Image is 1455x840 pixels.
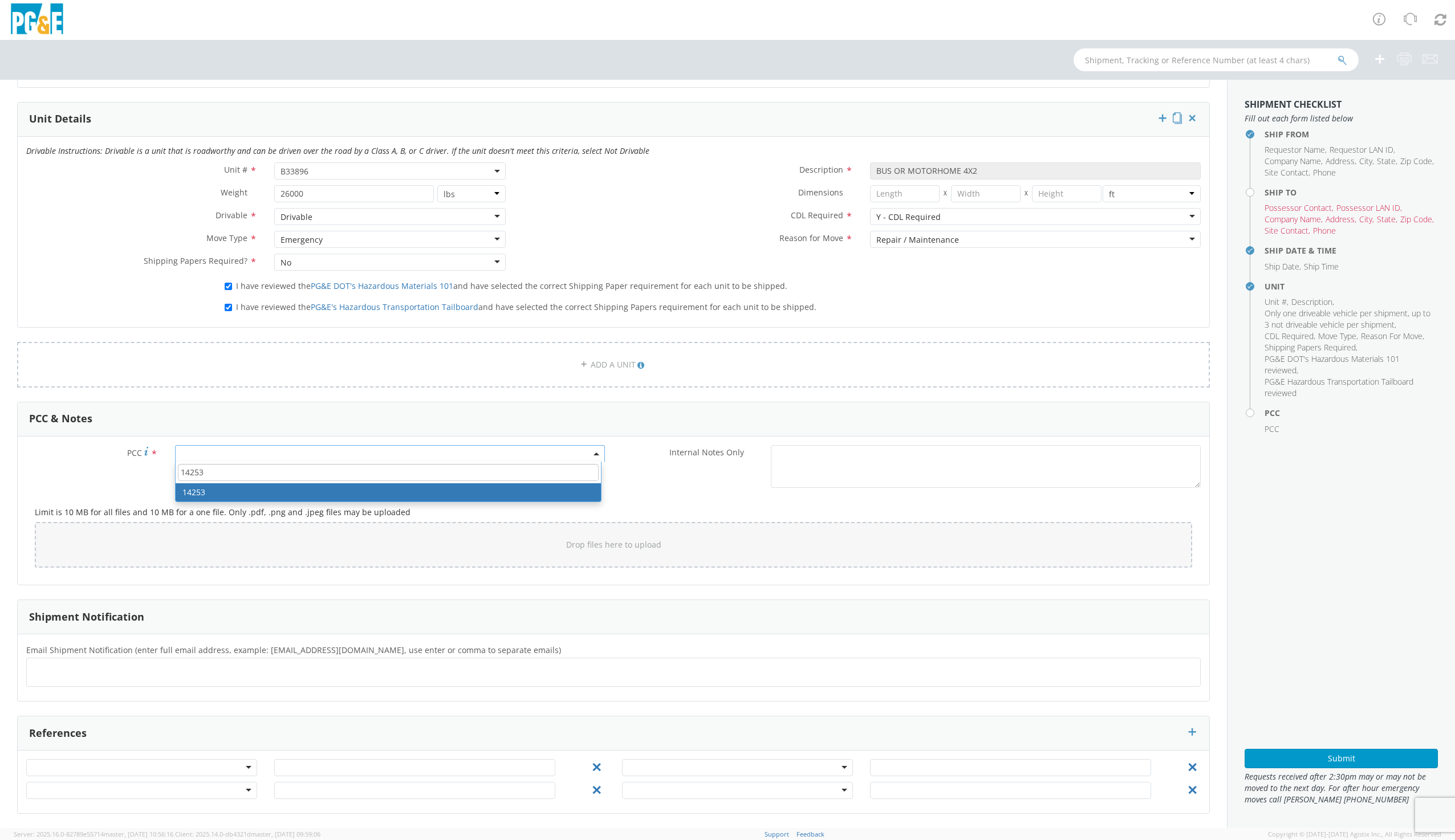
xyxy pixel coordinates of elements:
[1265,376,1413,398] span: PG&E Hazardous Transportation Tailboard reviewed
[224,164,247,175] span: Unit #
[1245,771,1438,805] span: Requests received after 2:30pm may or may not be moved to the next day. For after hour emergency ...
[1265,261,1301,272] li: ,
[1377,214,1397,225] li: ,
[1359,156,1374,167] li: ,
[1265,156,1323,167] li: ,
[225,283,232,290] input: I have reviewed thePG&E DOT's Hazardous Materials 101and have selected the correct Shipping Paper...
[1265,202,1332,213] span: Possessor Contact
[765,830,789,838] a: Support
[1265,167,1310,178] li: ,
[1377,156,1396,166] span: State
[566,539,661,550] span: Drop files here to upload
[1265,409,1438,417] h4: PCC
[1326,156,1355,166] span: Address
[1265,188,1438,197] h4: Ship To
[791,210,843,221] span: CDL Required
[251,830,320,838] span: master, [DATE] 09:59:06
[1377,214,1396,225] span: State
[216,210,247,221] span: Drivable
[26,645,561,655] span: Email Shipment Notification (enter full email address, example: jdoe01@agistix.com, use enter or ...
[127,447,142,458] span: PCC
[206,233,247,243] span: Move Type
[104,830,173,838] span: master, [DATE] 10:56:16
[274,162,505,180] span: B33896
[1361,331,1424,342] li: ,
[1313,225,1336,236] span: Phone
[669,447,744,458] span: Internal Notes Only
[1265,225,1308,236] span: Site Contact
[951,185,1021,202] input: Width
[311,301,478,312] a: PG&E's Hazardous Transportation Tailboard
[221,187,247,198] span: Weight
[940,185,951,202] span: X
[1318,331,1358,342] li: ,
[176,483,601,501] li: 14253
[1265,296,1289,308] li: ,
[281,257,291,268] div: No
[1265,342,1356,353] span: Shipping Papers Required
[311,280,453,291] a: PG&E DOT's Hazardous Materials 101
[1265,308,1435,331] li: ,
[144,255,247,266] span: Shipping Papers Required?
[1265,423,1279,434] span: PCC
[1326,156,1356,167] li: ,
[1265,261,1299,272] span: Ship Date
[1265,225,1310,236] li: ,
[1336,202,1400,213] span: Possessor LAN ID
[876,234,959,246] div: Repair / Maintenance
[29,728,87,739] h3: References
[1304,261,1339,272] span: Ship Time
[175,830,320,838] span: Client: 2025.14.0-db4321d
[17,342,1210,388] a: ADD A UNIT
[876,211,941,223] div: Y - CDL Required
[1326,214,1356,225] li: ,
[799,164,843,175] span: Description
[29,611,144,623] h3: Shipment Notification
[1359,156,1372,166] span: City
[281,211,312,223] div: Drivable
[1313,167,1336,178] span: Phone
[14,830,173,838] span: Server: 2025.16.0-82789e55714
[1265,282,1438,291] h4: Unit
[1291,296,1332,307] span: Description
[1245,113,1438,124] span: Fill out each form listed below
[1074,48,1359,71] input: Shipment, Tracking or Reference Number (at least 4 chars)
[1377,156,1397,167] li: ,
[1265,331,1315,342] li: ,
[870,185,940,202] input: Length
[35,508,1192,516] h5: Limit is 10 MB for all files and 10 MB for a one file. Only .pdf, .png and .jpeg files may be upl...
[1265,296,1287,307] span: Unit #
[798,187,843,198] span: Dimensions
[1245,749,1438,768] button: Submit
[29,113,91,125] h3: Unit Details
[1400,156,1432,166] span: Zip Code
[1265,144,1325,155] span: Requestor Name
[236,280,787,291] span: I have reviewed the and have selected the correct Shipping Paper requirement for each unit to be ...
[796,830,824,838] a: Feedback
[1265,214,1323,225] li: ,
[1265,342,1358,353] li: ,
[1032,185,1102,202] input: Height
[1265,246,1438,255] h4: Ship Date & Time
[236,301,816,312] span: I have reviewed the and have selected the correct Shipping Papers requirement for each unit to be...
[9,3,66,37] img: pge-logo-06675f144f4cfa6a6814.png
[1265,167,1308,178] span: Site Contact
[281,234,323,246] div: Emergency
[1359,214,1374,225] li: ,
[1021,185,1032,202] span: X
[1265,353,1435,376] li: ,
[1400,156,1434,167] li: ,
[1361,331,1423,341] span: Reason For Move
[1265,144,1327,156] li: ,
[225,304,232,311] input: I have reviewed thePG&E's Hazardous Transportation Tailboardand have selected the correct Shippin...
[281,166,499,177] span: B33896
[1400,214,1434,225] li: ,
[1265,214,1321,225] span: Company Name
[1291,296,1334,308] li: ,
[29,413,92,425] h3: PCC & Notes
[1245,98,1342,111] strong: Shipment Checklist
[1400,214,1432,225] span: Zip Code
[1359,214,1372,225] span: City
[1265,202,1334,214] li: ,
[26,145,649,156] i: Drivable Instructions: Drivable is a unit that is roadworthy and can be driven over the road by a...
